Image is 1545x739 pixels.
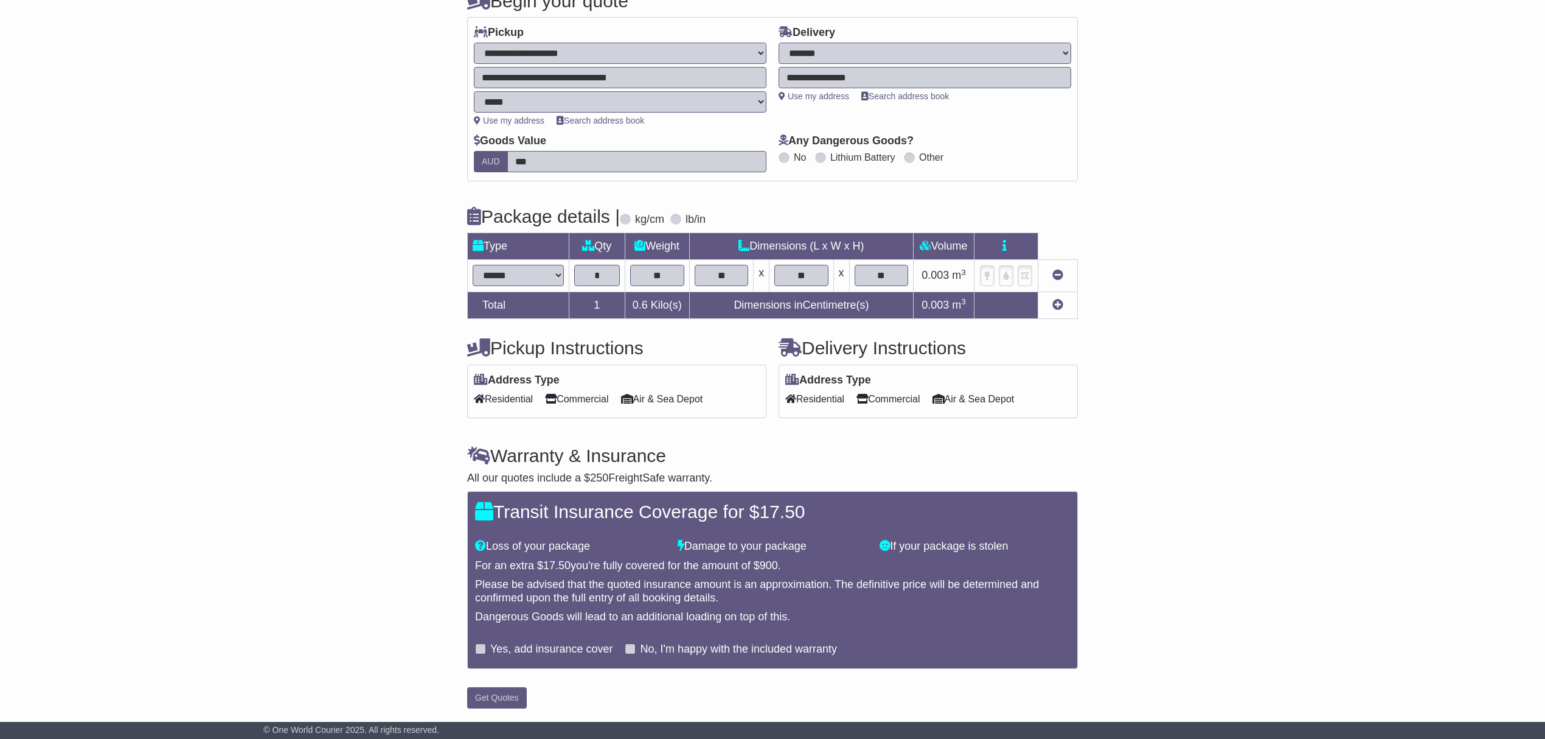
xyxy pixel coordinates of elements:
td: Dimensions in Centimetre(s) [689,292,913,318]
td: x [833,260,849,292]
td: x [754,260,769,292]
label: Address Type [474,374,560,387]
span: Commercial [856,390,920,408]
span: Commercial [545,390,608,408]
span: 0.003 [922,299,949,311]
h4: Package details | [467,206,620,226]
label: Yes, add insurance cover [490,643,613,656]
label: Any Dangerous Goods? [779,135,914,148]
a: Remove this item [1052,269,1063,281]
a: Add new item [1052,299,1063,311]
td: Kilo(s) [625,292,689,318]
h4: Pickup Instructions [467,338,766,358]
h4: Transit Insurance Coverage for $ [475,502,1070,522]
span: 250 [590,472,608,484]
label: lb/in [686,213,706,226]
td: Volume [913,233,974,260]
sup: 3 [961,268,966,277]
div: For an extra $ you're fully covered for the amount of $ . [475,559,1070,573]
span: Air & Sea Depot [621,390,703,408]
a: Use my address [779,91,849,101]
td: Qty [569,233,625,260]
div: Damage to your package [672,540,874,553]
a: Use my address [474,116,544,125]
label: Delivery [779,26,835,40]
div: Dangerous Goods will lead to an additional loading on top of this. [475,611,1070,624]
div: Loss of your package [469,540,672,553]
label: Pickup [474,26,524,40]
label: Goods Value [474,135,546,148]
label: Other [919,152,943,163]
td: Weight [625,233,689,260]
sup: 3 [961,297,966,306]
div: If your package is stolen [873,540,1076,553]
span: m [952,269,966,281]
td: Total [468,292,569,318]
span: 0.6 [633,299,648,311]
div: Please be advised that the quoted insurance amount is an approximation. The definitive price will... [475,578,1070,604]
span: Residential [474,390,533,408]
label: Lithium Battery [830,152,895,163]
a: Search address book [557,116,644,125]
span: Air & Sea Depot [932,390,1015,408]
h4: Delivery Instructions [779,338,1078,358]
label: No [794,152,806,163]
label: kg/cm [635,213,664,226]
label: AUD [474,151,508,172]
span: m [952,299,966,311]
span: 17.50 [759,502,805,522]
label: No, I'm happy with the included warranty [640,643,837,656]
span: 0.003 [922,269,949,281]
a: Search address book [861,91,949,101]
td: Type [468,233,569,260]
h4: Warranty & Insurance [467,446,1078,466]
div: All our quotes include a $ FreightSafe warranty. [467,472,1078,485]
span: 900 [760,559,778,572]
button: Get Quotes [467,687,527,709]
label: Address Type [785,374,871,387]
span: © One World Courier 2025. All rights reserved. [263,725,439,735]
td: 1 [569,292,625,318]
td: Dimensions (L x W x H) [689,233,913,260]
span: 17.50 [543,559,571,572]
span: Residential [785,390,844,408]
